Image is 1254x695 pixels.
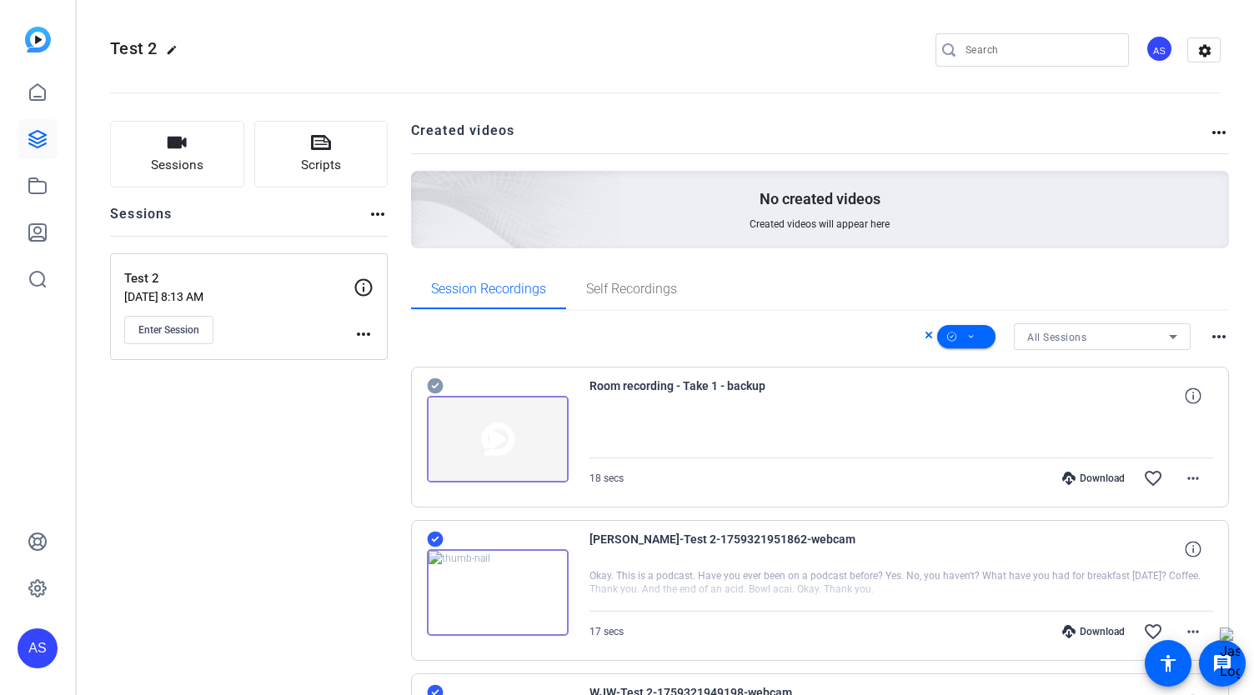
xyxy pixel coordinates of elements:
div: AS [18,628,58,668]
input: Search [966,40,1116,60]
span: Test 2 [110,38,158,58]
span: Created videos will appear here [750,217,890,231]
mat-icon: more_horiz [1183,622,1203,642]
div: Download [1054,472,1133,485]
p: Test 2 [124,269,354,288]
span: [PERSON_NAME]-Test 2-1759321951862-webcam [589,529,898,569]
span: Room recording - Take 1 - backup [589,376,898,416]
span: All Sessions [1027,332,1086,343]
mat-icon: settings [1188,38,1221,63]
h2: Sessions [110,204,173,236]
mat-icon: edit [166,44,186,64]
h2: Created videos [411,121,1210,153]
span: Sessions [151,156,203,175]
ngx-avatar: Alison Stanley [1146,35,1175,64]
span: Session Recordings [431,282,546,296]
span: 17 secs [589,626,624,637]
p: [DATE] 8:13 AM [124,290,354,303]
mat-icon: message [1212,653,1232,673]
span: Self Recordings [586,282,677,296]
span: Scripts [301,156,341,175]
mat-icon: favorite_border [1143,622,1163,642]
img: blue-gradient.svg [25,27,51,52]
mat-icon: more_horiz [368,204,388,224]
img: Creted videos background [224,6,622,367]
mat-icon: more_horiz [1209,122,1229,142]
mat-icon: more_horiz [1209,327,1229,347]
mat-icon: more_horiz [1183,468,1203,488]
button: Enter Session [124,316,213,344]
div: Download [1054,625,1133,638]
p: No created videos [760,189,880,209]
span: Enter Session [138,323,199,337]
mat-icon: accessibility [1158,653,1178,673]
span: 18 secs [589,472,624,484]
button: Scripts [254,121,389,187]
img: thumb-nail [427,396,569,482]
div: AS [1146,35,1173,62]
mat-icon: favorite_border [1143,468,1163,488]
img: thumb-nail [427,549,569,636]
button: Sessions [110,121,244,187]
mat-icon: more_horiz [354,324,374,344]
